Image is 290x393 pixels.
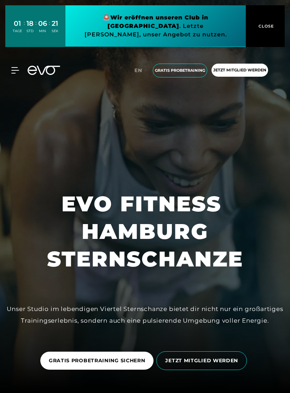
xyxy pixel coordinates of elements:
div: TAGE [13,29,22,34]
div: : [24,19,25,38]
a: Gratis Probetraining [151,64,209,77]
span: CLOSE [257,23,274,29]
div: 21 [52,18,58,29]
span: GRATIS PROBETRAINING SICHERN [49,357,145,364]
span: JETZT MITGLIED WERDEN [165,357,238,364]
a: Jetzt Mitglied werden [209,64,270,77]
div: 18 [27,18,34,29]
span: Gratis Probetraining [155,68,205,74]
h1: EVO FITNESS HAMBURG STERNSCHANZE [6,190,284,273]
div: SEK [52,29,58,34]
div: : [35,19,36,38]
div: MIN [38,29,47,34]
span: en [134,67,142,74]
a: en [134,66,146,75]
div: 06 [38,18,47,29]
button: CLOSE [246,5,285,47]
a: JETZT MITGLIED WERDEN [156,346,250,375]
span: Jetzt Mitglied werden [213,67,266,73]
div: Unser Studio im lebendigen Viertel Sternschanze bietet dir nicht nur ein großartiges Trainingserl... [6,303,284,326]
div: : [49,19,50,38]
div: STD [27,29,34,34]
a: GRATIS PROBETRAINING SICHERN [40,346,157,375]
div: 01 [13,18,22,29]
